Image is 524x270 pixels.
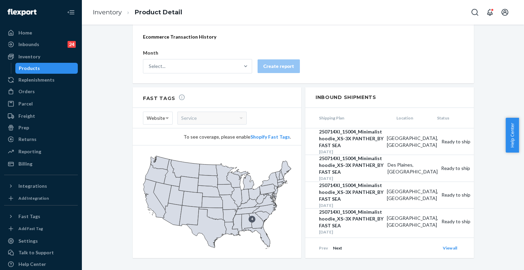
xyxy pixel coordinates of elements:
a: Products [15,63,78,74]
div: Prep [18,124,29,131]
ol: breadcrumbs [87,2,188,23]
div: 250714XI_15004_Minimalist hoodie_XS-3X PANTHER_BY FAST SEA [319,182,383,202]
button: Help Center [506,118,519,153]
div: [DATE] [319,202,383,208]
a: Orders [4,86,78,97]
a: Inventory [4,51,78,62]
a: Home [4,27,78,38]
a: 250714XI_15004_Minimalist hoodie_XS-3X PANTHER_BY FAST SEA[DATE]Des Plaines, [GEOGRAPHIC_DATA]Rea... [305,155,474,182]
span: Status [434,115,474,121]
a: Settings [4,236,78,246]
a: Inbounds24 [4,39,78,50]
button: Open account menu [498,5,512,19]
a: 250714XI_15004_Minimalist hoodie_XS-3X PANTHER_BY FAST SEA[DATE][GEOGRAPHIC_DATA], [GEOGRAPHIC_DA... [305,209,474,235]
div: Service [178,112,246,124]
a: Prep [4,122,78,133]
div: Home [18,29,32,36]
div: To see coverage, please enable . [143,133,291,140]
div: Ready to ship [438,218,474,225]
button: Integrations [4,181,78,191]
div: Parcel [18,100,33,107]
a: Freight [4,111,78,122]
div: Ready to ship [438,191,474,198]
a: Billing [4,158,78,169]
div: Settings [18,238,38,244]
div: Products [19,65,40,72]
a: Returns [4,134,78,145]
div: [GEOGRAPHIC_DATA], [GEOGRAPHIC_DATA] [383,215,438,228]
h2: Inbound Shipments [305,87,474,108]
a: Shopify Fast Tags [250,134,290,140]
h2: Fast Tags [143,94,185,101]
div: Ready to ship [438,165,474,172]
div: Billing [18,160,32,167]
a: Inventory [93,9,122,16]
p: Month [143,49,252,56]
a: Product Detail [135,9,182,16]
a: 250714XI_15004_Minimalist hoodie_XS-3X PANTHER_BY FAST SEA[DATE][GEOGRAPHIC_DATA], [GEOGRAPHIC_DA... [305,128,474,155]
img: Flexport logo [8,9,37,16]
div: Freight [18,113,35,119]
a: Add Integration [4,194,78,202]
button: Open Search Box [468,5,482,19]
div: 24 [68,41,76,48]
div: [GEOGRAPHIC_DATA], [GEOGRAPHIC_DATA] [383,135,438,148]
a: Talk to Support [4,247,78,258]
div: 250714XI_15004_Minimalist hoodie_XS-3X PANTHER_BY FAST SEA [319,209,383,229]
h2: Ecommerce Transaction History [143,34,464,39]
div: Inventory [18,53,40,60]
div: Returns [18,136,37,143]
button: Fast Tags [4,211,78,222]
div: [DATE] [319,175,384,181]
div: Talk to Support [18,249,54,256]
div: Ready to ship [438,138,474,145]
a: 250714XI_15004_Minimalist hoodie_XS-3X PANTHER_BY FAST SEA[DATE][GEOGRAPHIC_DATA], [GEOGRAPHIC_DA... [305,182,474,209]
button: Close Navigation [64,5,78,19]
button: Open notifications [483,5,497,19]
a: Add Fast Tag [4,225,78,233]
div: [DATE] [319,149,383,155]
span: Website [147,112,165,124]
div: [GEOGRAPHIC_DATA], [GEOGRAPHIC_DATA] [383,188,438,202]
div: Inbounds [18,41,39,48]
div: Add Fast Tag [18,226,43,231]
a: Reporting [4,146,78,157]
a: Parcel [4,98,78,109]
span: Shipping Plan [305,115,393,121]
div: Create report [263,63,294,70]
div: Select... [149,63,165,70]
div: Reporting [18,148,41,155]
button: Create report [258,59,300,73]
span: Next [333,245,342,251]
div: Help Center [18,261,46,268]
div: Integrations [18,183,47,189]
a: Replenishments [4,74,78,85]
div: 250714XI_15004_Minimalist hoodie_XS-3X PANTHER_BY FAST SEA [319,155,384,175]
div: [DATE] [319,229,383,235]
div: Fast Tags [18,213,40,220]
a: Help Center [4,259,78,270]
span: Prev [319,245,328,251]
div: Des Plaines, [GEOGRAPHIC_DATA] [384,161,438,175]
div: Replenishments [18,76,55,83]
div: 250714XI_15004_Minimalist hoodie_XS-3X PANTHER_BY FAST SEA [319,128,383,149]
a: View all [443,245,457,251]
div: Orders [18,88,35,95]
span: Location [393,115,434,121]
div: Add Integration [18,195,49,201]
